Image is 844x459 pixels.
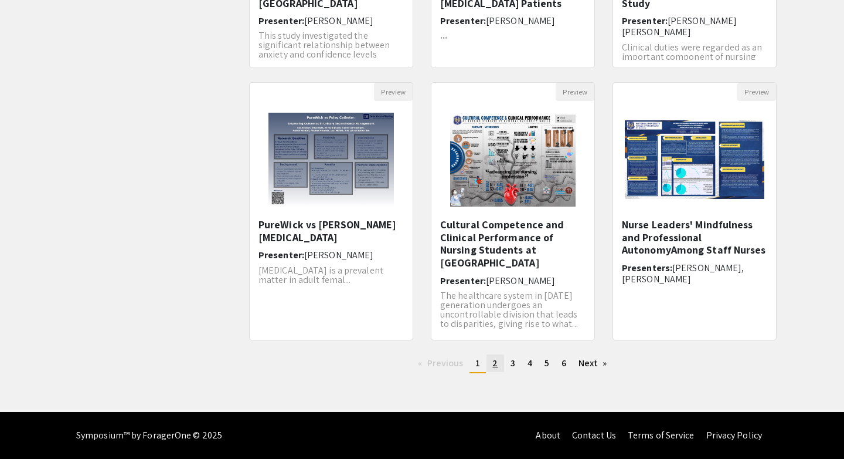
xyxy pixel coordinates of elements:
h5: PureWick vs [PERSON_NAME] [MEDICAL_DATA] [258,218,404,244]
h6: Presenter: [258,249,404,261]
h6: Presenter: [440,275,586,286]
span: 4 [527,357,532,369]
a: Terms of Service [628,429,695,441]
p: This study investigated the significant relationship between anxiety and confidence levels among ... [258,31,404,78]
div: Open Presentation <p>Cultural Competence and Clinical Performance of Nursing Students at National... [431,82,595,340]
p: Clinical duties were regarded as an important component of nursing education since they expose st... [622,43,767,80]
span: [PERSON_NAME] [486,275,555,287]
img: <p>PureWick vs Foley Catheter</p> [257,101,405,218]
span: 6 [561,357,566,369]
img: <p class="ql-align-center"><span style="background-color: transparent; color: rgb(0, 0, 0);">Nurs... [613,109,776,211]
span: [PERSON_NAME] [486,15,555,27]
a: Next page [573,355,613,372]
h5: Nurse Leaders' Mindfulness and Professional AutonomyAmong Staff Nurses [622,218,767,256]
span: 2 [492,357,498,369]
span: Previous [427,357,464,369]
ul: Pagination [249,355,777,373]
span: [PERSON_NAME] [304,249,373,261]
h6: Presenter: [258,15,404,26]
h6: Presenter: [440,15,586,26]
div: Open Presentation <p>PureWick vs Foley Catheter</p> [249,82,413,340]
span: [MEDICAL_DATA] is a prevalent matter in adult femal... [258,264,383,286]
a: About [536,429,560,441]
h6: Presenter: [622,15,767,38]
p: The healthcare system in [DATE] generation undergoes an uncontrollable division that leads to dis... [440,291,586,329]
span: [PERSON_NAME] [304,15,373,27]
a: Contact Us [572,429,616,441]
h6: Presenters: [622,262,767,285]
div: Open Presentation <p class="ql-align-center"><span style="background-color: transparent; color: r... [612,82,777,340]
img: <p>Cultural Competence and Clinical Performance of Nursing Students at National University Manila... [438,101,587,218]
button: Preview [737,83,776,101]
a: Privacy Policy [706,429,762,441]
span: 5 [544,357,549,369]
span: [PERSON_NAME], [PERSON_NAME] [622,262,744,285]
button: Preview [374,83,413,101]
button: Preview [556,83,594,101]
iframe: Chat [9,270,203,450]
span: 1 [475,357,480,369]
span: 3 [511,357,515,369]
strong: ... [440,29,447,42]
span: [PERSON_NAME] [PERSON_NAME] [622,15,737,38]
h5: Cultural Competence and Clinical Performance of Nursing Students at [GEOGRAPHIC_DATA] [440,218,586,269]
